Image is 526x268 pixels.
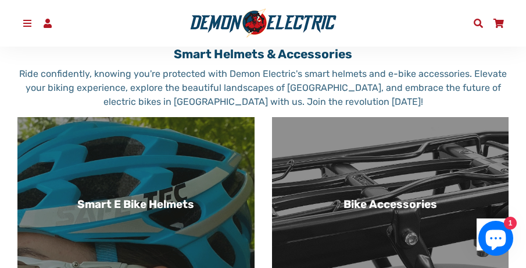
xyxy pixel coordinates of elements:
[281,198,500,211] h3: Bike Accessories
[475,221,517,259] inbox-online-store-chat: Shopify online store chat
[17,67,509,109] p: Ride confidently, knowing you're protected with Demon Electric's smart helmets and e-bike accesso...
[17,47,509,61] h2: Smart Helmets & Accessories
[27,198,245,211] h3: Smart E Bike Helmets
[186,8,341,38] img: Demon Electric logo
